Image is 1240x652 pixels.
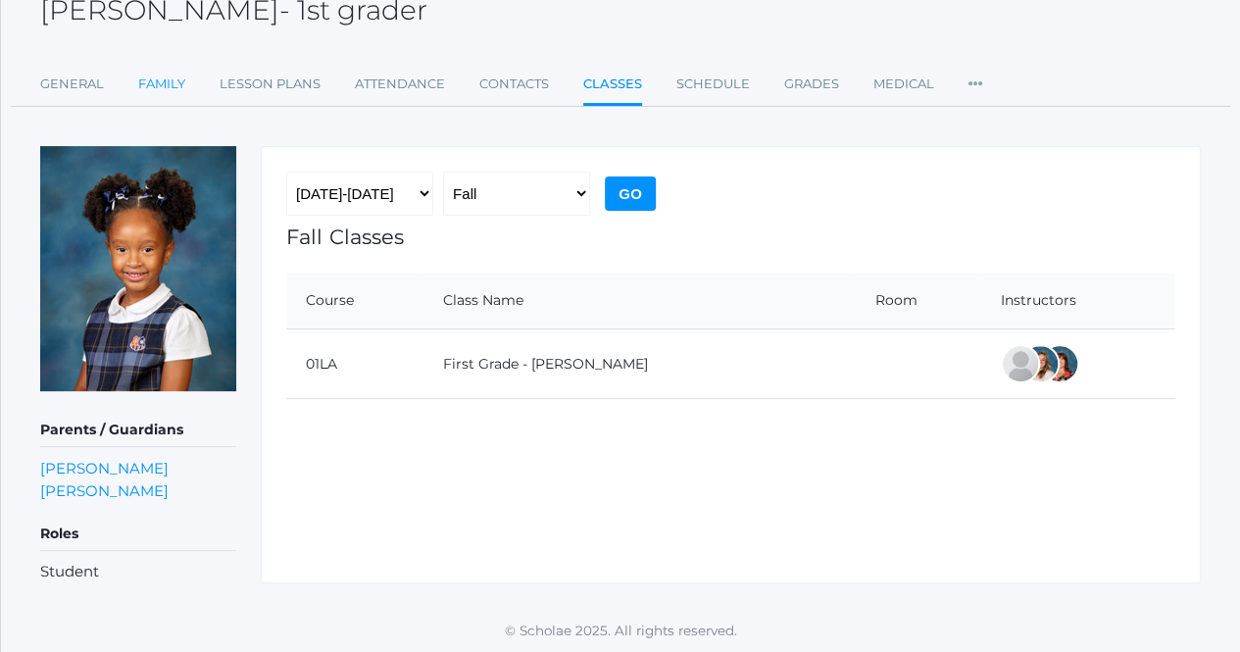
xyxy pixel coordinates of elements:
[40,414,236,447] h5: Parents / Guardians
[286,273,423,329] th: Course
[856,273,981,329] th: Room
[40,561,236,583] li: Student
[40,479,169,502] a: [PERSON_NAME]
[286,226,1175,248] h1: Fall Classes
[423,273,856,329] th: Class Name
[40,65,104,104] a: General
[40,457,169,479] a: [PERSON_NAME]
[981,273,1175,329] th: Instructors
[784,65,839,104] a: Grades
[1040,344,1079,383] div: Heather Wallock
[1001,344,1040,383] div: Jaimie Watson
[479,65,549,104] a: Contacts
[286,329,423,399] td: 01LA
[583,65,642,107] a: Classes
[1,621,1240,640] p: © Scholae 2025. All rights reserved.
[443,355,648,373] a: First Grade - [PERSON_NAME]
[355,65,445,104] a: Attendance
[605,176,656,211] input: Go
[40,146,236,391] img: Crue Harris
[676,65,750,104] a: Schedule
[40,518,236,551] h5: Roles
[1020,344,1060,383] div: Liv Barber
[220,65,321,104] a: Lesson Plans
[138,65,185,104] a: Family
[873,65,934,104] a: Medical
